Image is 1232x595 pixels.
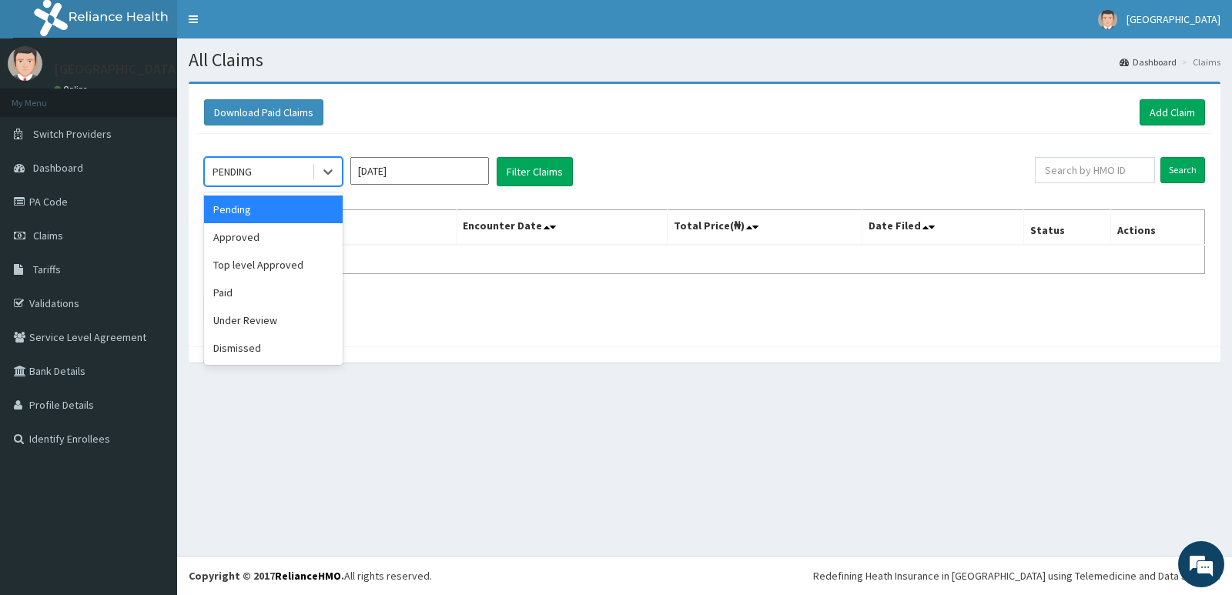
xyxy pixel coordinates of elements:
[1035,157,1156,183] input: Search by HMO ID
[189,50,1220,70] h1: All Claims
[204,251,343,279] div: Top level Approved
[28,77,62,115] img: d_794563401_company_1708531726252_794563401
[497,157,573,186] button: Filter Claims
[275,569,341,583] a: RelianceHMO
[253,8,290,45] div: Minimize live chat window
[33,161,83,175] span: Dashboard
[33,262,61,276] span: Tariffs
[204,306,343,334] div: Under Review
[204,223,343,251] div: Approved
[89,194,213,349] span: We're online!
[33,229,63,242] span: Claims
[1160,157,1205,183] input: Search
[54,84,91,95] a: Online
[33,127,112,141] span: Switch Providers
[1098,10,1117,29] img: User Image
[177,556,1232,595] footer: All rights reserved.
[1023,210,1110,246] th: Status
[204,279,343,306] div: Paid
[1110,210,1204,246] th: Actions
[350,157,489,185] input: Select Month and Year
[667,210,862,246] th: Total Price(₦)
[80,86,259,106] div: Chat with us now
[8,46,42,81] img: User Image
[1140,99,1205,125] a: Add Claim
[204,334,343,362] div: Dismissed
[457,210,667,246] th: Encounter Date
[213,164,252,179] div: PENDING
[189,569,344,583] strong: Copyright © 2017 .
[813,568,1220,583] div: Redefining Heath Insurance in [GEOGRAPHIC_DATA] using Telemedicine and Data Science!
[1178,55,1220,69] li: Claims
[1120,55,1177,69] a: Dashboard
[204,99,323,125] button: Download Paid Claims
[1127,12,1220,26] span: [GEOGRAPHIC_DATA]
[54,62,181,76] p: [GEOGRAPHIC_DATA]
[862,210,1024,246] th: Date Filed
[204,196,343,223] div: Pending
[8,420,293,474] textarea: Type your message and hit 'Enter'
